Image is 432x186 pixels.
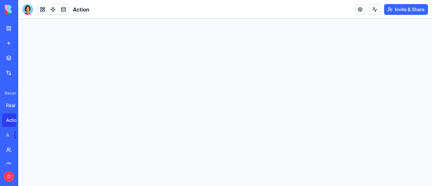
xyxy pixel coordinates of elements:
[2,113,29,127] a: Action
[14,131,25,139] div: TRY
[2,90,16,96] span: Recent
[2,99,29,112] a: Real Estate AI Assistant
[6,132,9,138] div: AI Logo Generator
[3,171,14,182] span: D
[73,5,89,14] span: Action
[5,5,47,14] img: logo
[384,4,428,15] button: Invite & Share
[6,117,25,124] div: Action
[6,102,25,109] div: Real Estate AI Assistant
[2,128,29,142] a: AI Logo GeneratorTRY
